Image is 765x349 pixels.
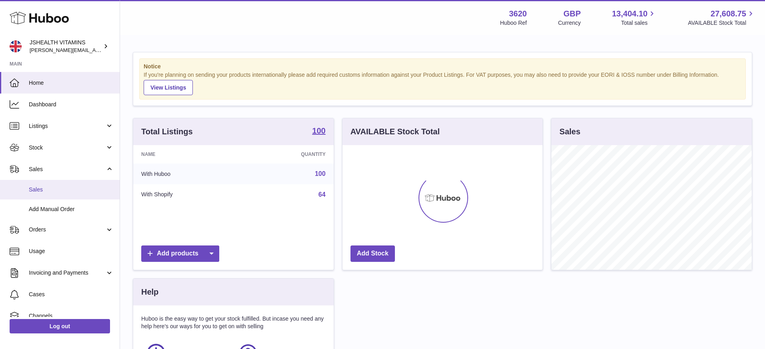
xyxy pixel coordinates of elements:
div: JSHEALTH VITAMINS [30,39,102,54]
a: 100 [315,170,326,177]
h3: Sales [559,126,580,137]
span: Sales [29,166,105,173]
a: 100 [312,127,325,136]
a: Log out [10,319,110,333]
a: 13,404.10 Total sales [612,8,657,27]
span: Total sales [621,19,657,27]
a: Add products [141,245,219,262]
span: 13,404.10 [612,8,647,19]
a: View Listings [144,80,193,95]
h3: Total Listings [141,126,193,137]
p: Huboo is the easy way to get your stock fulfilled. But incase you need any help here's our ways f... [141,315,326,330]
div: Huboo Ref [500,19,527,27]
th: Quantity [241,145,334,164]
span: Stock [29,144,105,152]
span: Listings [29,122,105,130]
span: Cases [29,291,114,298]
td: With Shopify [133,184,241,205]
span: Sales [29,186,114,193]
div: Currency [558,19,581,27]
h3: AVAILABLE Stock Total [350,126,440,137]
span: Orders [29,226,105,233]
span: Usage [29,247,114,255]
th: Name [133,145,241,164]
span: Dashboard [29,101,114,108]
span: [PERSON_NAME][EMAIL_ADDRESS][DOMAIN_NAME] [30,47,160,53]
a: 27,608.75 AVAILABLE Stock Total [688,8,755,27]
span: Invoicing and Payments [29,269,105,277]
span: Home [29,79,114,87]
a: 64 [318,191,326,198]
div: If you're planning on sending your products internationally please add required customs informati... [144,71,741,95]
span: Channels [29,312,114,320]
strong: GBP [563,8,581,19]
img: francesca@jshealthvitamins.com [10,40,22,52]
a: Add Stock [350,245,395,262]
span: Add Manual Order [29,205,114,213]
strong: 100 [312,127,325,135]
h3: Help [141,287,158,297]
strong: Notice [144,63,741,70]
strong: 3620 [509,8,527,19]
span: 27,608.75 [711,8,746,19]
td: With Huboo [133,164,241,184]
span: AVAILABLE Stock Total [688,19,755,27]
